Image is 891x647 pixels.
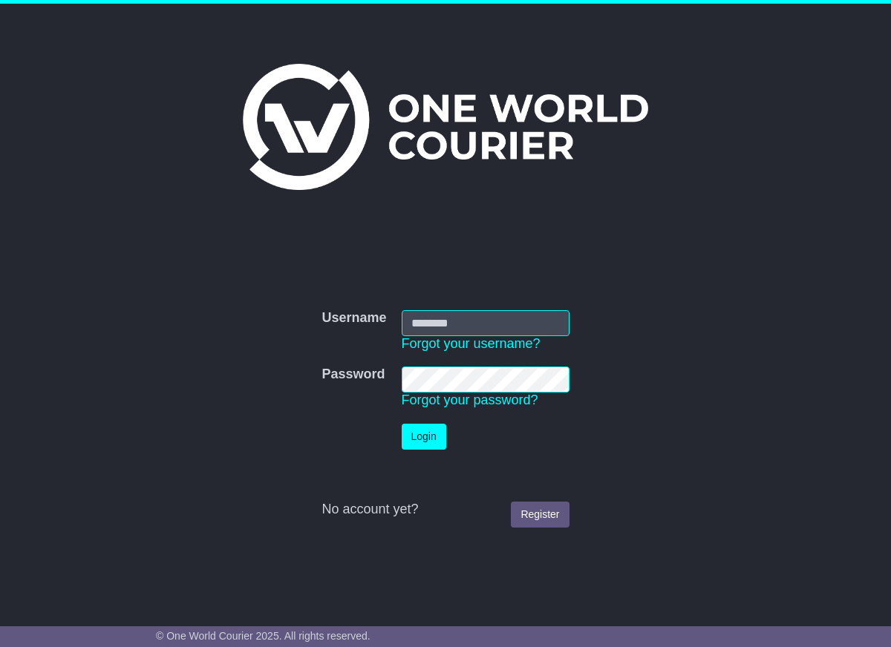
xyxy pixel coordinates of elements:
a: Forgot your password? [402,393,538,407]
button: Login [402,424,446,450]
img: One World [243,64,648,190]
label: Password [322,367,385,383]
div: No account yet? [322,502,569,518]
a: Register [511,502,569,528]
label: Username [322,310,386,326]
a: Forgot your username? [402,336,541,351]
span: © One World Courier 2025. All rights reserved. [156,630,371,642]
